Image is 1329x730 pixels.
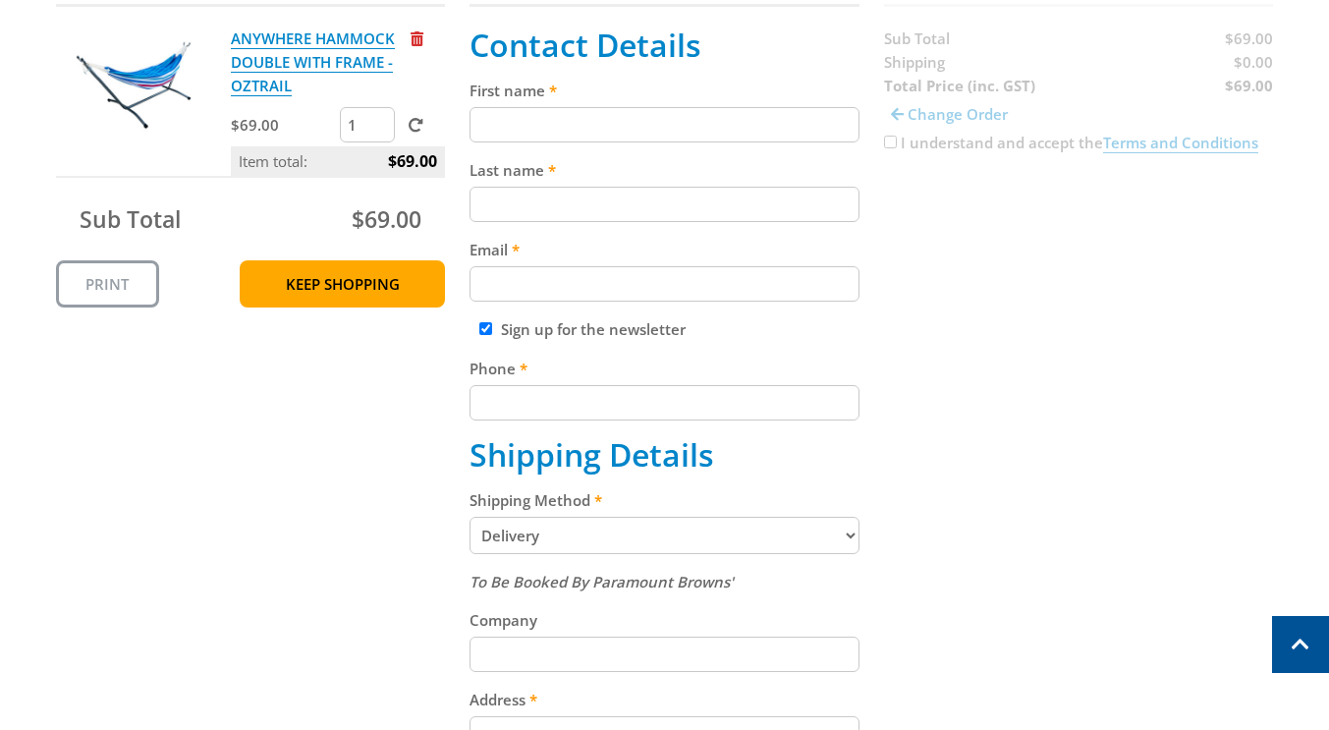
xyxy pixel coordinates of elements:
[470,27,859,64] h2: Contact Details
[470,488,859,512] label: Shipping Method
[470,385,859,421] input: Please enter your telephone number.
[470,357,859,380] label: Phone
[470,436,859,474] h2: Shipping Details
[470,187,859,222] input: Please enter your last name.
[411,28,423,48] a: Remove from cart
[388,146,437,176] span: $69.00
[352,203,421,235] span: $69.00
[470,572,734,591] em: To Be Booked By Paramount Browns'
[75,27,193,144] img: ANYWHERE HAMMOCK DOUBLE WITH FRAME - OZTRAIL
[470,158,859,182] label: Last name
[470,79,859,102] label: First name
[240,260,445,308] a: Keep Shopping
[231,146,445,176] p: Item total:
[80,203,181,235] span: Sub Total
[470,107,859,142] input: Please enter your first name.
[470,688,859,711] label: Address
[231,28,395,96] a: ANYWHERE HAMMOCK DOUBLE WITH FRAME - OZTRAIL
[231,113,336,137] p: $69.00
[470,238,859,261] label: Email
[470,608,859,632] label: Company
[470,266,859,302] input: Please enter your email address.
[56,260,159,308] a: Print
[501,319,686,339] label: Sign up for the newsletter
[470,517,859,554] select: Please select a shipping method.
